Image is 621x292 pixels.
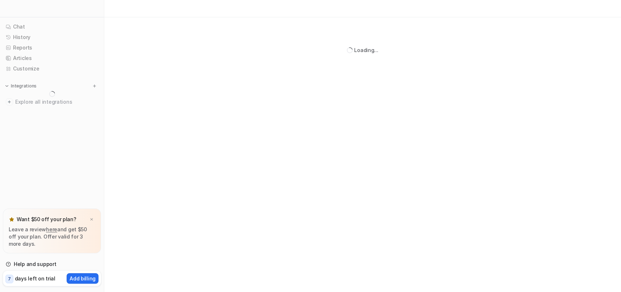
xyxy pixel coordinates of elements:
[3,97,101,107] a: Explore all integrations
[9,216,14,222] img: star
[3,32,101,42] a: History
[70,275,96,282] p: Add billing
[89,217,94,222] img: x
[92,83,97,89] img: menu_add.svg
[46,226,57,232] a: here
[3,43,101,53] a: Reports
[3,22,101,32] a: Chat
[17,216,76,223] p: Want $50 off your plan?
[15,275,55,282] p: days left on trial
[15,96,98,108] span: Explore all integrations
[3,259,101,269] a: Help and support
[9,226,95,248] p: Leave a review and get $50 off your plan. Offer valid for 3 more days.
[6,98,13,106] img: explore all integrations
[354,46,378,54] div: Loading...
[3,53,101,63] a: Articles
[3,64,101,74] a: Customize
[3,82,39,90] button: Integrations
[4,83,9,89] img: expand menu
[8,276,11,282] p: 7
[67,273,98,284] button: Add billing
[11,83,37,89] p: Integrations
